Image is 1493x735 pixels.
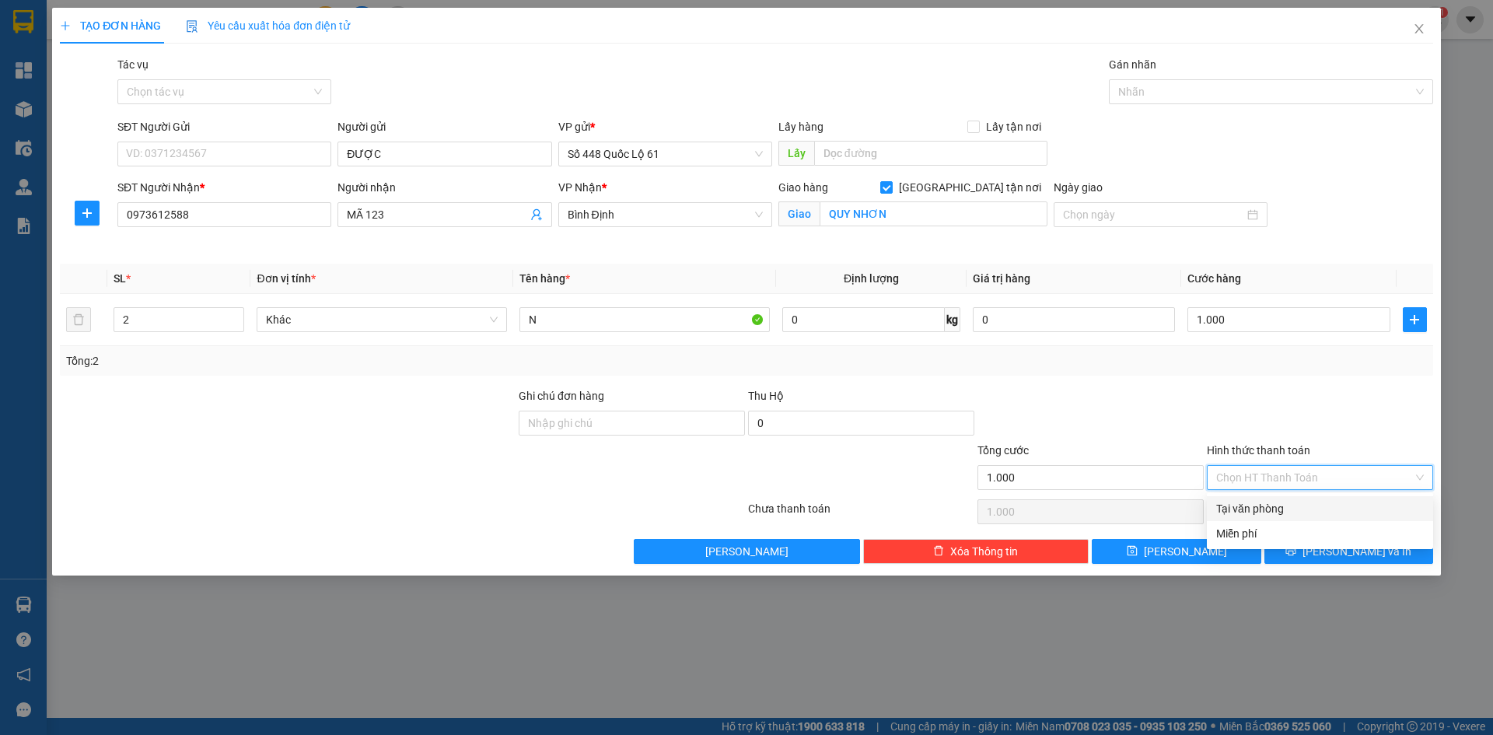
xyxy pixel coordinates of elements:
[117,179,331,196] div: SĐT Người Nhận
[1397,8,1441,51] button: Close
[186,20,198,33] img: icon
[820,201,1047,226] input: Giao tận nơi
[778,201,820,226] span: Giao
[519,390,604,402] label: Ghi chú đơn hàng
[66,352,576,369] div: Tổng: 2
[1285,545,1296,558] span: printer
[75,201,100,226] button: plus
[266,308,498,331] span: Khác
[186,19,350,32] span: Yêu cầu xuất hóa đơn điện tử
[977,444,1029,457] span: Tổng cước
[1092,539,1260,564] button: save[PERSON_NAME]
[814,141,1047,166] input: Dọc đường
[945,307,960,332] span: kg
[558,118,772,135] div: VP gửi
[1144,543,1227,560] span: [PERSON_NAME]
[1404,313,1426,326] span: plus
[1216,500,1424,517] div: Tại văn phòng
[705,543,788,560] span: [PERSON_NAME]
[1054,181,1103,194] label: Ngày giao
[568,203,763,226] span: Bình Định
[634,539,860,564] button: [PERSON_NAME]
[530,208,543,221] span: user-add
[1403,307,1427,332] button: plus
[1109,58,1156,71] label: Gán nhãn
[893,179,1047,196] span: [GEOGRAPHIC_DATA] tận nơi
[1063,206,1244,223] input: Ngày giao
[980,118,1047,135] span: Lấy tận nơi
[1302,543,1411,560] span: [PERSON_NAME] và In
[973,272,1030,285] span: Giá trị hàng
[1207,444,1310,457] label: Hình thức thanh toán
[66,307,91,332] button: delete
[60,19,161,32] span: TẠO ĐƠN HÀNG
[950,543,1018,560] span: Xóa Thông tin
[1264,539,1433,564] button: printer[PERSON_NAME] và In
[337,118,551,135] div: Người gửi
[933,545,944,558] span: delete
[1413,23,1425,35] span: close
[746,500,976,527] div: Chưa thanh toán
[1127,545,1138,558] span: save
[568,142,763,166] span: Số 448 Quốc Lộ 61
[117,118,331,135] div: SĐT Người Gửi
[75,207,99,219] span: plus
[778,181,828,194] span: Giao hàng
[114,272,126,285] span: SL
[778,121,823,133] span: Lấy hàng
[337,179,551,196] div: Người nhận
[519,411,745,436] input: Ghi chú đơn hàng
[863,539,1089,564] button: deleteXóa Thông tin
[973,307,1175,332] input: 0
[60,20,71,31] span: plus
[558,181,602,194] span: VP Nhận
[519,307,770,332] input: VD: Bàn, Ghế
[519,272,570,285] span: Tên hàng
[257,272,315,285] span: Đơn vị tính
[1187,272,1241,285] span: Cước hàng
[844,272,899,285] span: Định lượng
[778,141,814,166] span: Lấy
[748,390,784,402] span: Thu Hộ
[117,58,149,71] label: Tác vụ
[1216,525,1424,542] div: Miễn phí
